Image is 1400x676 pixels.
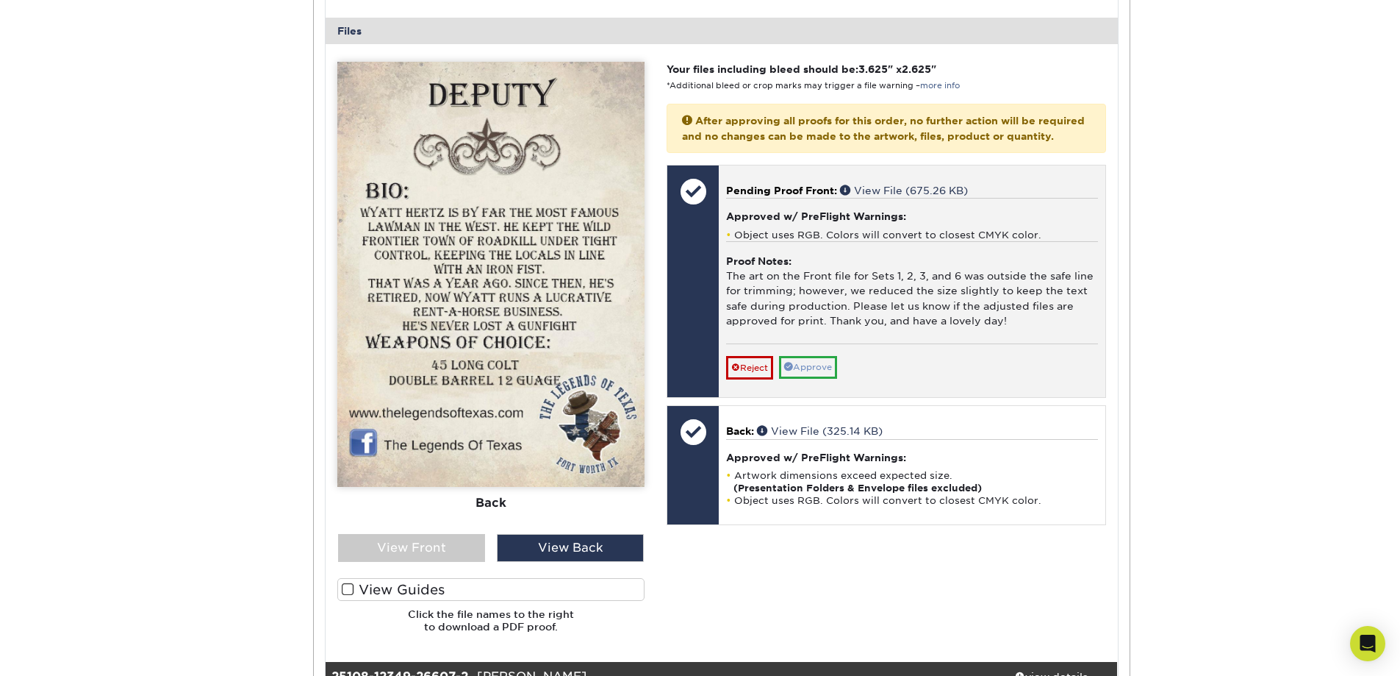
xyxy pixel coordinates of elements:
[733,483,982,494] strong: (Presentation Folders & Envelope files excluded)
[726,425,754,437] span: Back:
[726,255,791,267] strong: Proof Notes:
[902,63,931,75] span: 2.625
[326,18,1118,44] div: Files
[726,356,773,380] a: Reject
[726,210,1097,222] h4: Approved w/ PreFlight Warnings:
[726,452,1097,463] h4: Approved w/ PreFlight Warnings:
[337,578,645,601] label: View Guides
[726,185,837,196] span: Pending Proof Front:
[840,185,968,196] a: View File (675.26 KB)
[497,534,644,562] div: View Back
[1350,626,1385,661] div: Open Intercom Messenger
[726,241,1097,344] div: The art on the Front file for Sets 1, 2, 3, and 6 was outside the safe line for trimming; however...
[920,81,960,90] a: more info
[667,81,960,90] small: *Additional bleed or crop marks may trigger a file warning –
[338,534,485,562] div: View Front
[757,425,883,437] a: View File (325.14 KB)
[667,63,936,75] strong: Your files including bleed should be: " x "
[858,63,888,75] span: 3.625
[726,494,1097,507] li: Object uses RGB. Colors will convert to closest CMYK color.
[337,608,645,644] h6: Click the file names to the right to download a PDF proof.
[726,229,1097,241] li: Object uses RGB. Colors will convert to closest CMYK color.
[726,469,1097,494] li: Artwork dimensions exceed expected size.
[337,487,645,519] div: Back
[779,356,837,379] a: Approve
[682,115,1085,141] strong: After approving all proofs for this order, no further action will be required and no changes can ...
